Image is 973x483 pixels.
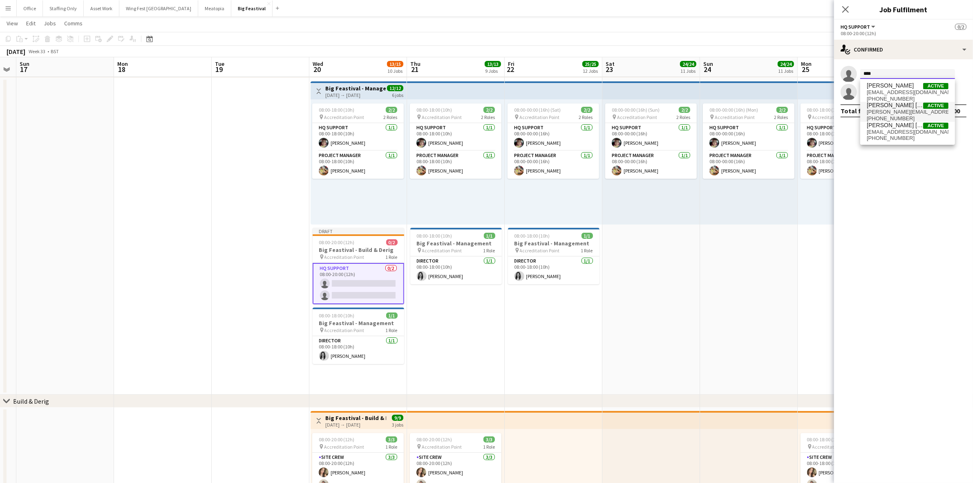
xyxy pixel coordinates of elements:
[867,115,948,122] span: +447860251956
[386,312,398,319] span: 1/1
[867,102,923,109] span: Connor Bowen
[583,68,598,74] div: 12 Jobs
[581,247,593,254] span: 1 Role
[483,247,495,254] span: 1 Role
[319,436,354,443] span: 08:00-20:00 (12h)
[383,114,397,120] span: 2 Roles
[422,114,462,120] span: Accreditation Point
[20,60,29,67] span: Sun
[313,228,404,234] div: Draft
[44,20,56,27] span: Jobs
[519,114,559,120] span: Accreditation Point
[43,0,84,16] button: Staffing Only
[13,397,49,405] div: Build & Derig
[867,96,948,102] span: +447927701558
[834,4,973,15] h3: Job Fulfilment
[841,24,877,30] button: HQ Support
[485,61,501,67] span: 13/13
[507,65,514,74] span: 22
[514,233,550,239] span: 08:00-18:00 (10h)
[774,114,788,120] span: 2 Roles
[604,65,615,74] span: 23
[386,436,397,443] span: 3/3
[867,122,923,129] span: Connor Southall
[313,336,404,364] app-card-role: Director1/108:00-18:00 (10h)[PERSON_NAME]
[3,18,21,29] a: View
[807,107,843,113] span: 08:00-18:00 (10h)
[581,107,593,113] span: 2/2
[416,107,452,113] span: 08:00-18:00 (10h)
[703,103,794,179] app-job-card: 08:00-00:00 (16h) (Mon)2/2 Accreditation Point2 RolesHQ Support1/108:00-00:00 (16h)[PERSON_NAME]P...
[392,421,403,428] div: 3 jobs
[923,103,948,109] span: Active
[51,48,59,54] div: BST
[312,151,404,179] app-card-role: Project Manager1/108:00-18:00 (10h)[PERSON_NAME]
[116,65,128,74] span: 18
[312,103,404,179] app-job-card: 08:00-18:00 (10h)2/2 Accreditation Point2 RolesHQ Support1/108:00-18:00 (10h)[PERSON_NAME]Project...
[387,61,403,67] span: 13/15
[7,47,25,56] div: [DATE]
[422,247,462,254] span: Accreditation Point
[801,103,892,179] app-job-card: 08:00-18:00 (10h)2/2 Accreditation Point2 RolesHQ Support1/108:00-18:00 (10h)[PERSON_NAME]Project...
[508,151,599,179] app-card-role: Project Manager1/108:00-00:00 (16h)[PERSON_NAME]
[410,103,501,179] app-job-card: 08:00-18:00 (10h)2/2 Accreditation Point2 RolesHQ Support1/108:00-18:00 (10h)[PERSON_NAME]Project...
[422,444,462,450] span: Accreditation Point
[324,444,364,450] span: Accreditation Point
[27,48,47,54] span: Week 33
[61,18,86,29] a: Comms
[807,436,843,443] span: 08:00-18:00 (10h)
[606,60,615,67] span: Sat
[325,414,386,422] h3: Big Feastival - Build & Derig
[231,0,273,16] button: Big Feastival
[801,60,812,67] span: Mon
[812,114,852,120] span: Accreditation Point
[702,65,713,74] span: 24
[776,107,788,113] span: 2/2
[709,107,758,113] span: 08:00-00:00 (16h) (Mon)
[387,85,403,91] span: 12/12
[812,444,852,450] span: Accreditation Point
[392,91,403,98] div: 6 jobs
[778,68,794,74] div: 11 Jobs
[834,40,973,59] div: Confirmed
[579,114,593,120] span: 2 Roles
[605,151,697,179] app-card-role: Project Manager1/108:00-00:00 (16h)[PERSON_NAME]
[64,20,83,27] span: Comms
[417,233,452,239] span: 08:00-18:00 (10h)
[867,135,948,142] span: +447453230169
[18,65,29,74] span: 17
[508,123,599,151] app-card-role: HQ Support1/108:00-00:00 (16h)[PERSON_NAME]
[386,327,398,333] span: 1 Role
[319,107,354,113] span: 08:00-18:00 (10h)
[313,228,404,304] div: Draft08:00-20:00 (12h)0/2Big Feastival - Build & Derig Accreditation Point1 RoleHQ Support0/208:0...
[483,436,495,443] span: 3/3
[387,68,403,74] div: 10 Jobs
[84,0,119,16] button: Asset Work
[778,61,794,67] span: 24/24
[508,60,514,67] span: Fri
[23,18,39,29] a: Edit
[508,240,599,247] h3: Big Feastival - Management
[508,103,599,179] app-job-card: 08:00-00:00 (16h) (Sat)2/2 Accreditation Point2 RolesHQ Support1/108:00-00:00 (16h)[PERSON_NAME]P...
[483,107,495,113] span: 2/2
[923,123,948,129] span: Active
[508,228,599,284] div: 08:00-18:00 (10h)1/1Big Feastival - Management Accreditation Point1 RoleDirector1/108:00-18:00 (1...
[485,68,501,74] div: 9 Jobs
[508,256,599,284] app-card-role: Director1/108:00-18:00 (10h)[PERSON_NAME]
[867,109,948,115] span: connor.bowen@gorilla-events.co.uk
[319,312,355,319] span: 08:00-18:00 (10h)
[410,240,502,247] h3: Big Feastival - Management
[801,151,892,179] app-card-role: Project Manager1/108:00-18:00 (10h)[PERSON_NAME]
[313,319,404,327] h3: Big Feastival - Management
[313,246,404,254] h3: Big Feastival - Build & Derig
[867,89,948,96] span: cbinding05@gmail.com
[680,61,696,67] span: 24/24
[198,0,231,16] button: Meatopia
[841,24,870,30] span: HQ Support
[410,151,501,179] app-card-role: Project Manager1/108:00-18:00 (10h)[PERSON_NAME]
[319,239,355,245] span: 08:00-20:00 (12h)
[703,151,794,179] app-card-role: Project Manager1/108:00-00:00 (16h)[PERSON_NAME]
